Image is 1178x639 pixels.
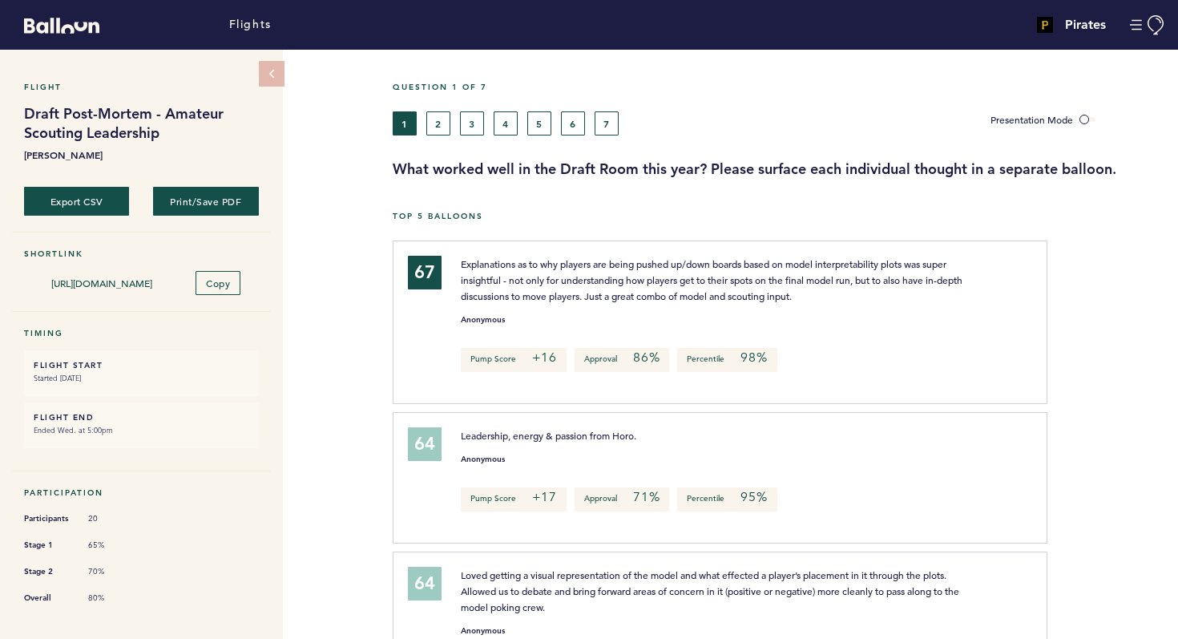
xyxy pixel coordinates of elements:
small: Anonymous [461,455,505,463]
h6: FLIGHT START [34,360,249,370]
span: 70% [88,566,136,577]
span: 20 [88,513,136,524]
button: Manage Account [1130,15,1166,35]
h5: Participation [24,487,259,498]
em: 98% [740,350,767,366]
span: Stage 1 [24,537,72,553]
b: [PERSON_NAME] [24,147,259,163]
span: 80% [88,592,136,604]
p: Pump Score [461,487,567,512]
h4: Pirates [1065,15,1106,34]
span: Presentation Mode [990,113,1073,126]
span: Leadership, energy & passion from Horo. [461,429,636,442]
div: 67 [408,256,442,289]
button: 3 [460,111,484,135]
h3: What worked well in the Draft Room this year? Please surface each individual thought in a separat... [393,160,1166,179]
span: 65% [88,540,136,551]
button: 6 [561,111,585,135]
small: Started [DATE] [34,370,249,386]
span: Overall [24,590,72,606]
p: Approval [575,348,669,372]
span: Loved getting a visual representation of the model and what effected a player’s placement in it t... [461,568,962,613]
em: 86% [633,350,660,366]
em: +17 [532,489,557,505]
div: 64 [408,427,442,461]
em: 71% [633,489,660,505]
h5: Top 5 Balloons [393,211,1166,221]
p: Pump Score [461,348,567,372]
h5: Flight [24,82,259,92]
h1: Draft Post-Mortem - Amateur Scouting Leadership [24,104,259,143]
div: 64 [408,567,442,601]
button: 7 [595,111,619,135]
h5: Shortlink [24,249,259,259]
p: Percentile [677,348,777,372]
svg: Balloon [24,18,99,34]
p: Percentile [677,487,777,512]
h5: Timing [24,328,259,338]
h6: FLIGHT END [34,412,249,423]
em: 95% [740,489,767,505]
span: Stage 2 [24,564,72,580]
small: Anonymous [461,316,505,324]
small: Ended Wed. at 5:00pm [34,423,249,439]
span: Participants [24,511,72,527]
a: Flights [229,16,272,34]
a: Balloon [12,16,99,33]
button: Export CSV [24,187,129,216]
button: Copy [196,271,240,295]
button: 1 [393,111,417,135]
button: 2 [426,111,450,135]
button: 4 [494,111,518,135]
small: Anonymous [461,627,505,635]
h5: Question 1 of 7 [393,82,1166,92]
span: Explanations as to why players are being pushed up/down boards based on model interpretability pl... [461,257,965,302]
button: Print/Save PDF [153,187,258,216]
button: 5 [527,111,551,135]
p: Approval [575,487,669,512]
em: +16 [532,350,557,366]
span: Copy [206,277,230,289]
